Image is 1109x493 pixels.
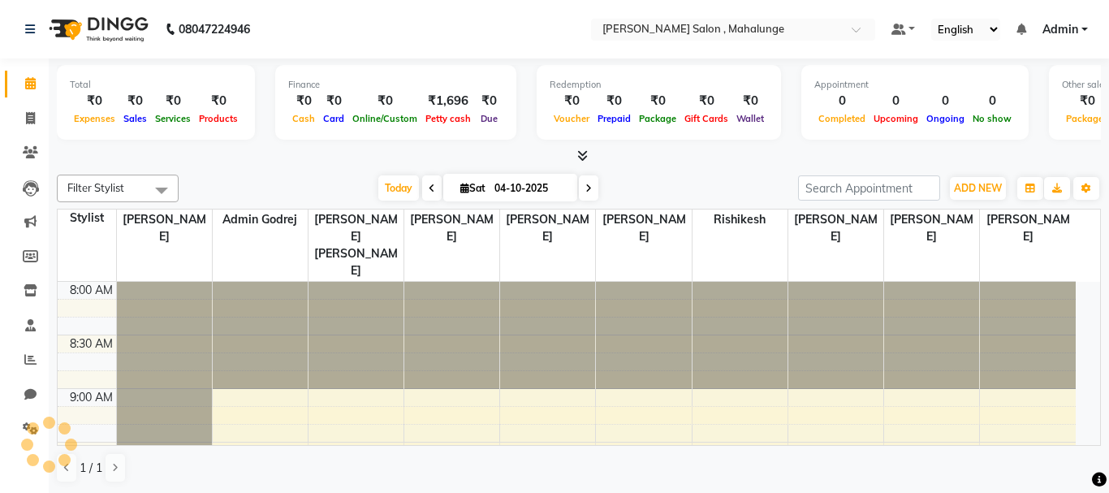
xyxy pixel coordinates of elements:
[67,335,116,352] div: 8:30 AM
[680,113,732,124] span: Gift Cards
[593,92,635,110] div: ₹0
[319,113,348,124] span: Card
[456,182,490,194] span: Sat
[798,175,940,201] input: Search Appointment
[596,210,691,247] span: [PERSON_NAME]
[550,92,593,110] div: ₹0
[814,92,870,110] div: 0
[195,113,242,124] span: Products
[288,92,319,110] div: ₹0
[635,92,680,110] div: ₹0
[884,210,979,247] span: [PERSON_NAME]
[490,176,571,201] input: 2025-10-04
[421,113,475,124] span: Petty cash
[421,92,475,110] div: ₹1,696
[550,113,593,124] span: Voucher
[732,113,768,124] span: Wallet
[870,113,922,124] span: Upcoming
[288,113,319,124] span: Cash
[693,210,788,230] span: Rishikesh
[41,6,153,52] img: logo
[732,92,768,110] div: ₹0
[475,92,503,110] div: ₹0
[635,113,680,124] span: Package
[870,92,922,110] div: 0
[309,210,403,281] span: [PERSON_NAME] [PERSON_NAME]
[67,389,116,406] div: 9:00 AM
[378,175,419,201] span: Today
[70,92,119,110] div: ₹0
[179,6,250,52] b: 08047224946
[404,210,499,247] span: [PERSON_NAME]
[70,113,119,124] span: Expenses
[954,182,1002,194] span: ADD NEW
[922,113,969,124] span: Ongoing
[950,177,1006,200] button: ADD NEW
[500,210,595,247] span: [PERSON_NAME]
[680,92,732,110] div: ₹0
[117,210,212,247] span: [PERSON_NAME]
[67,181,124,194] span: Filter Stylist
[119,113,151,124] span: Sales
[969,92,1016,110] div: 0
[550,78,768,92] div: Redemption
[348,113,421,124] span: Online/Custom
[980,210,1076,247] span: [PERSON_NAME]
[58,210,116,227] div: Stylist
[151,113,195,124] span: Services
[195,92,242,110] div: ₹0
[67,282,116,299] div: 8:00 AM
[67,443,116,460] div: 9:30 AM
[80,460,102,477] span: 1 / 1
[348,92,421,110] div: ₹0
[213,210,308,230] span: admin godrej
[814,113,870,124] span: Completed
[969,113,1016,124] span: No show
[319,92,348,110] div: ₹0
[788,210,883,247] span: [PERSON_NAME]
[477,113,502,124] span: Due
[1042,21,1078,38] span: Admin
[151,92,195,110] div: ₹0
[119,92,151,110] div: ₹0
[593,113,635,124] span: Prepaid
[922,92,969,110] div: 0
[288,78,503,92] div: Finance
[70,78,242,92] div: Total
[814,78,1016,92] div: Appointment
